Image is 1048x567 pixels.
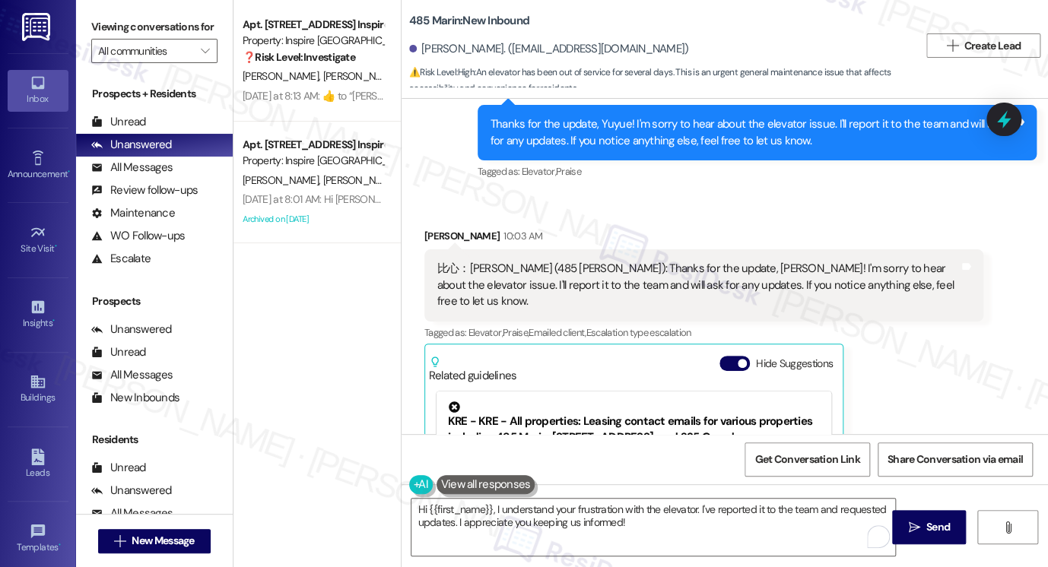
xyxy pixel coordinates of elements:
div: Unread [91,114,146,130]
span: [PERSON_NAME] [322,69,403,83]
label: Viewing conversations for [91,15,218,39]
span: [PERSON_NAME] [322,173,399,187]
div: Prospects + Residents [76,86,233,102]
div: New Inbounds [91,390,179,406]
div: Property: Inspire [GEOGRAPHIC_DATA] [243,33,383,49]
span: New Message [132,533,194,549]
div: 10:03 AM [500,228,542,244]
button: Create Lead [926,33,1040,58]
div: Residents [76,432,233,448]
div: Unread [91,344,146,360]
div: All Messages [91,367,173,383]
span: Emailed client , [529,326,586,339]
span: : An elevator has been out of service for several days. This is an urgent general maintenance iss... [409,65,919,97]
div: Prospects [76,293,233,309]
div: Escalate [91,251,151,267]
div: Unanswered [91,137,172,153]
span: [PERSON_NAME] [243,69,323,83]
div: All Messages [91,160,173,176]
span: Get Conversation Link [754,451,859,467]
div: Unread [91,460,146,476]
div: [PERSON_NAME] [424,228,983,249]
a: Buildings [8,369,68,410]
span: Escalation type escalation [586,326,691,339]
div: Maintenance [91,205,175,221]
div: 比心：[PERSON_NAME] (485 [PERSON_NAME]): Thanks for the update, [PERSON_NAME]! I'm sorry to hear abo... [437,261,959,309]
div: Tagged as: [424,322,983,344]
div: [PERSON_NAME]. ([EMAIL_ADDRESS][DOMAIN_NAME]) [409,41,689,57]
div: Unanswered [91,483,172,499]
button: Share Conversation via email [878,442,1033,477]
label: Hide Suggestions [756,356,833,372]
b: 485 Marin: New Inbound [409,13,529,29]
img: ResiDesk Logo [22,13,53,41]
span: Elevator , [522,165,556,178]
a: Templates • [8,518,68,559]
span: Create Lead [964,38,1021,54]
strong: ❓ Risk Level: Investigate [243,50,355,64]
div: WO Follow-ups [91,228,185,244]
i:  [908,521,919,534]
div: Property: Inspire [GEOGRAPHIC_DATA] [243,153,383,169]
div: Review follow-ups [91,182,198,198]
span: [PERSON_NAME] [243,173,323,187]
i:  [1002,521,1014,534]
div: KRE - KRE - All properties: Leasing contact emails for various properties including 485 Marin, [S... [448,401,820,446]
span: Send [926,519,950,535]
a: Inbox [8,70,68,111]
i:  [201,45,209,57]
span: • [68,166,70,177]
div: All Messages [91,505,173,521]
span: • [52,315,55,326]
a: Leads [8,444,68,485]
button: New Message [98,529,211,553]
button: Get Conversation Link [745,442,869,477]
div: Unanswered [91,322,172,337]
span: Praise [556,165,581,178]
span: • [59,540,61,550]
div: Tagged as: [478,160,1037,182]
div: Apt. [STREET_ADDRESS] Inspire Homes [GEOGRAPHIC_DATA] [243,17,383,33]
span: Elevator , [468,326,503,339]
textarea: To enrich screen reader interactions, please activate Accessibility in Grammarly extension settings [411,499,895,556]
div: Archived on [DATE] [241,210,385,229]
div: Related guidelines [429,356,517,384]
i:  [114,535,125,547]
span: • [55,241,57,252]
div: Apt. [STREET_ADDRESS] Inspire Homes [GEOGRAPHIC_DATA] [243,137,383,153]
span: Share Conversation via email [888,451,1023,467]
span: Praise , [503,326,529,339]
i:  [946,40,957,52]
strong: ⚠️ Risk Level: High [409,66,475,78]
div: Thanks for the update, Yuyue! I'm sorry to hear about the elevator issue. I'll report it to the t... [491,116,1012,149]
input: All communities [98,39,193,63]
a: Insights • [8,294,68,335]
button: Send [892,510,966,544]
a: Site Visit • [8,220,68,261]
